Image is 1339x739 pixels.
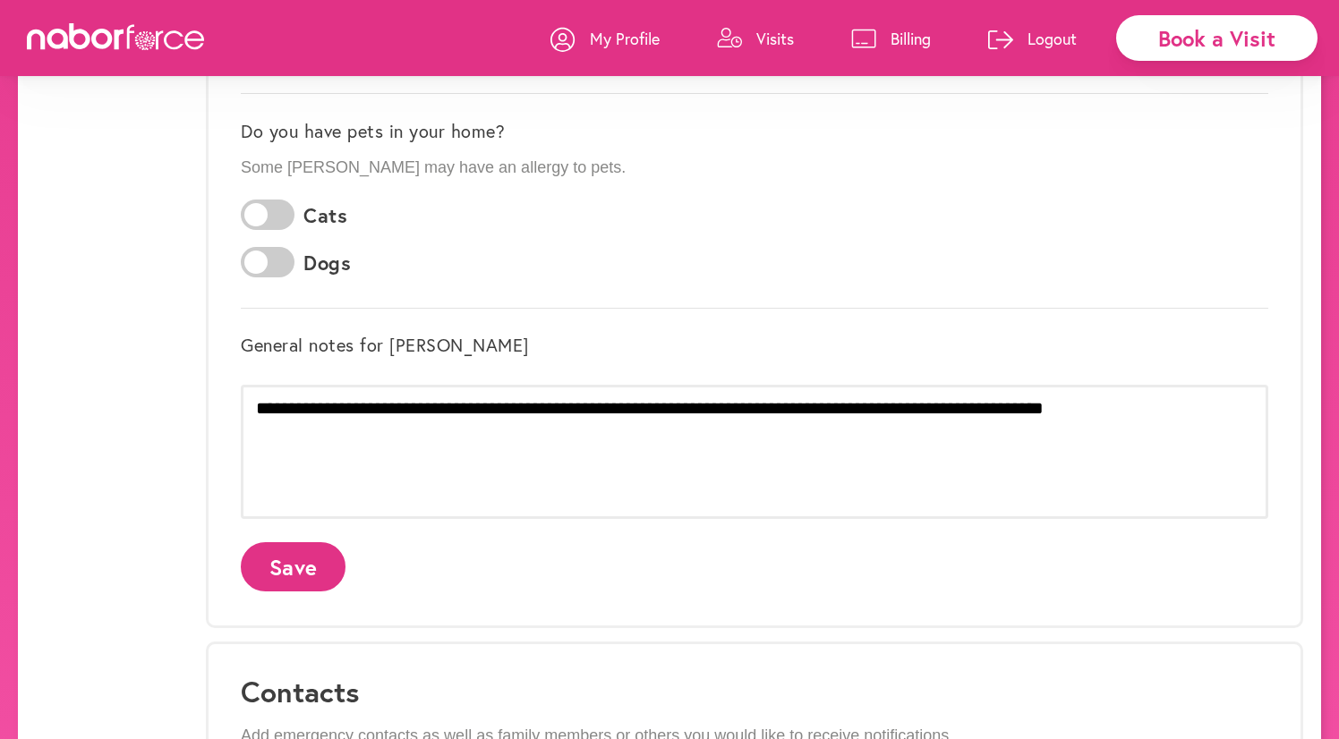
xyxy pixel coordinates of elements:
[241,542,345,591] button: Save
[303,251,351,275] label: Dogs
[717,12,794,65] a: Visits
[756,28,794,49] p: Visits
[1116,15,1318,61] div: Book a Visit
[1028,28,1077,49] p: Logout
[241,158,1268,178] p: Some [PERSON_NAME] may have an allergy to pets.
[241,121,505,142] label: Do you have pets in your home?
[241,335,529,356] label: General notes for [PERSON_NAME]
[988,12,1077,65] a: Logout
[550,12,660,65] a: My Profile
[590,28,660,49] p: My Profile
[241,675,1268,709] h3: Contacts
[891,28,931,49] p: Billing
[303,204,347,227] label: Cats
[851,12,931,65] a: Billing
